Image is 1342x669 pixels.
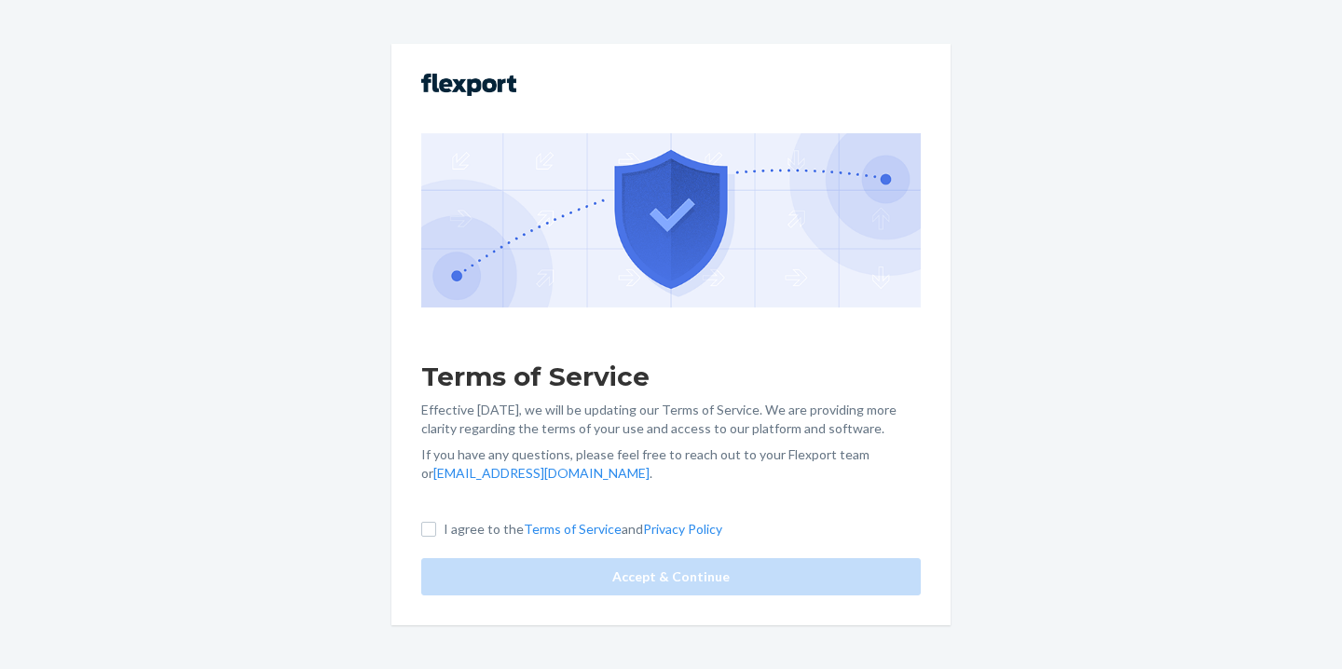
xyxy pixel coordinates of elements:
[421,401,921,438] p: Effective [DATE], we will be updating our Terms of Service. We are providing more clarity regardi...
[421,445,921,483] p: If you have any questions, please feel free to reach out to your Flexport team or .
[421,522,436,537] input: I agree to theTerms of ServiceandPrivacy Policy
[444,520,722,539] p: I agree to the and
[421,133,921,307] img: GDPR Compliance
[524,521,622,537] a: Terms of Service
[421,558,921,595] button: Accept & Continue
[643,521,722,537] a: Privacy Policy
[433,465,650,481] a: [EMAIL_ADDRESS][DOMAIN_NAME]
[421,360,921,393] h1: Terms of Service
[421,74,516,96] img: Flexport logo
